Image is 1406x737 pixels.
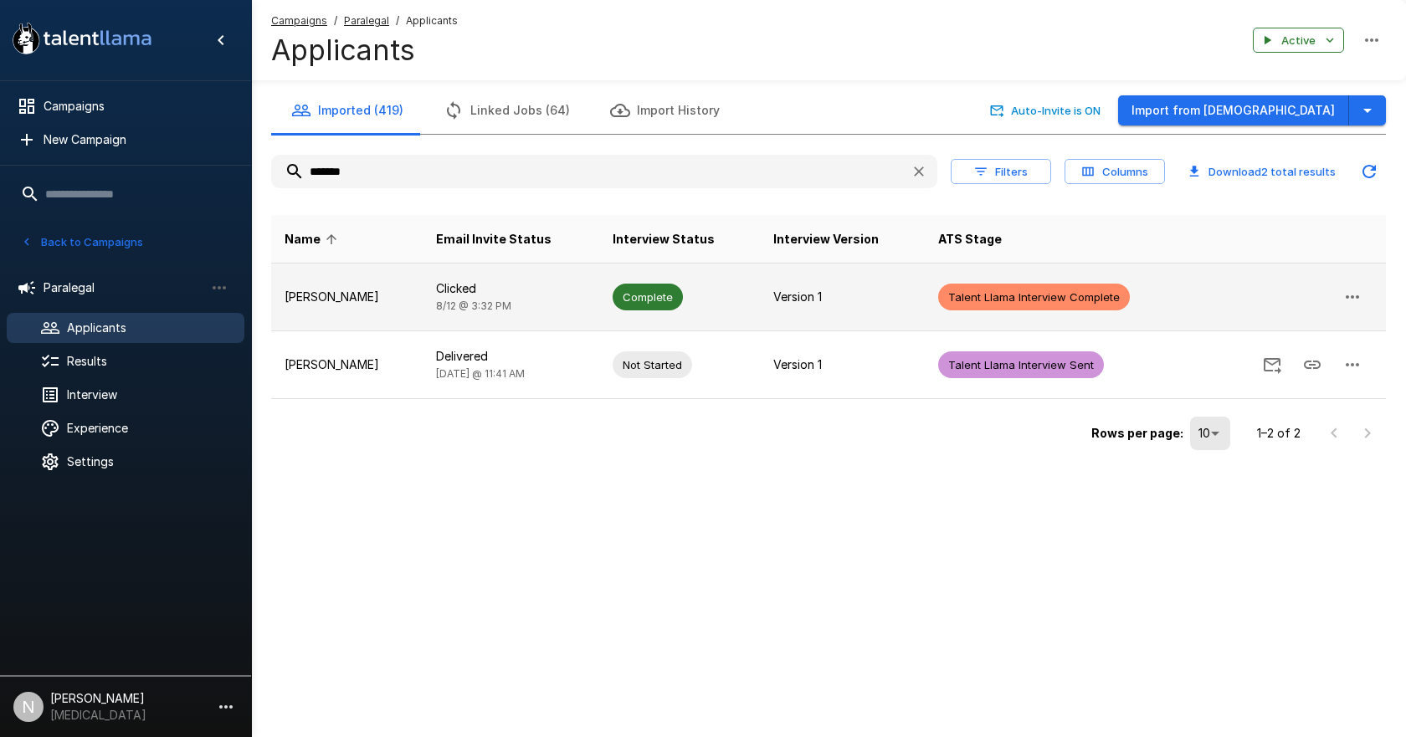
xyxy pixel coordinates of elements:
[436,367,525,380] span: [DATE] @ 11:41 AM
[773,356,911,373] p: Version 1
[271,33,458,68] h4: Applicants
[773,289,911,305] p: Version 1
[987,98,1105,124] button: Auto-Invite is ON
[938,289,1130,305] span: Talent Llama Interview Complete
[951,159,1051,185] button: Filters
[1252,356,1292,371] span: Send Invitation
[271,87,423,134] button: Imported (419)
[613,229,715,249] span: Interview Status
[1091,425,1183,442] p: Rows per page:
[590,87,740,134] button: Import History
[285,289,409,305] p: [PERSON_NAME]
[1178,159,1346,185] button: Download2 total results
[271,14,327,27] u: Campaigns
[1257,425,1301,442] p: 1–2 of 2
[613,289,683,305] span: Complete
[1253,28,1344,54] button: Active
[436,229,552,249] span: Email Invite Status
[1292,356,1332,371] span: Copy Interview Link
[938,229,1002,249] span: ATS Stage
[436,348,587,365] p: Delivered
[773,229,879,249] span: Interview Version
[396,13,399,29] span: /
[344,14,389,27] u: Paralegal
[406,13,458,29] span: Applicants
[436,299,511,312] span: 8/12 @ 3:32 PM
[423,87,590,134] button: Linked Jobs (64)
[334,13,337,29] span: /
[1118,95,1349,126] button: Import from [DEMOGRAPHIC_DATA]
[285,356,409,373] p: [PERSON_NAME]
[1190,417,1230,450] div: 10
[1065,159,1165,185] button: Columns
[285,229,342,249] span: Name
[436,280,587,297] p: Clicked
[613,357,692,373] span: Not Started
[1352,155,1386,188] button: Updated Today - 4:52 PM
[938,357,1104,373] span: Talent Llama Interview Sent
